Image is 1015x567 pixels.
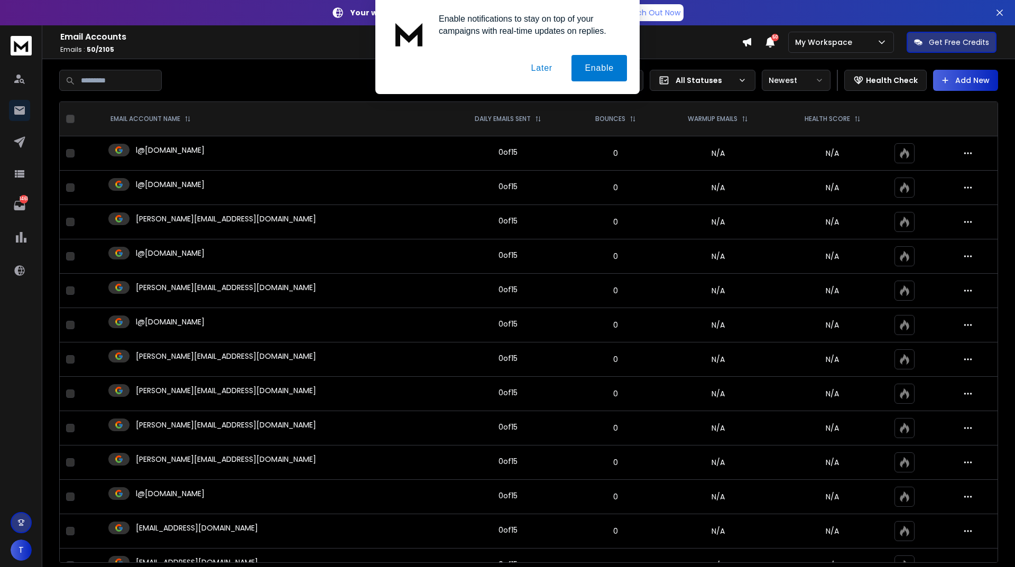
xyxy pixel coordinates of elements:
[518,55,565,81] button: Later
[136,213,316,224] p: [PERSON_NAME][EMAIL_ADDRESS][DOMAIN_NAME]
[578,526,653,536] p: 0
[578,148,653,159] p: 0
[578,423,653,433] p: 0
[578,182,653,193] p: 0
[783,388,882,399] p: N/A
[499,284,518,295] div: 0 of 15
[659,342,777,377] td: N/A
[110,115,191,123] div: EMAIL ACCOUNT NAME
[499,216,518,226] div: 0 of 15
[136,282,316,293] p: [PERSON_NAME][EMAIL_ADDRESS][DOMAIN_NAME]
[659,514,777,549] td: N/A
[578,285,653,296] p: 0
[783,491,882,502] p: N/A
[430,13,627,37] div: Enable notifications to stay on top of your campaigns with real-time updates on replies.
[20,195,28,203] p: 1461
[659,171,777,205] td: N/A
[499,387,518,398] div: 0 of 15
[783,457,882,468] p: N/A
[783,217,882,227] p: N/A
[659,480,777,514] td: N/A
[136,248,205,258] p: l@[DOMAIN_NAME]
[136,488,205,499] p: l@[DOMAIN_NAME]
[659,205,777,239] td: N/A
[783,526,882,536] p: N/A
[136,145,205,155] p: l@[DOMAIN_NAME]
[499,490,518,501] div: 0 of 15
[659,445,777,480] td: N/A
[136,179,205,190] p: l@[DOMAIN_NAME]
[659,239,777,274] td: N/A
[499,353,518,364] div: 0 of 15
[388,13,430,55] img: notification icon
[499,181,518,192] div: 0 of 15
[783,354,882,365] p: N/A
[475,115,531,123] p: DAILY EMAILS SENT
[659,136,777,171] td: N/A
[783,182,882,193] p: N/A
[136,351,316,361] p: [PERSON_NAME][EMAIL_ADDRESS][DOMAIN_NAME]
[805,115,850,123] p: HEALTH SCORE
[578,354,653,365] p: 0
[783,320,882,330] p: N/A
[578,457,653,468] p: 0
[136,454,316,464] p: [PERSON_NAME][EMAIL_ADDRESS][DOMAIN_NAME]
[578,217,653,227] p: 0
[136,317,205,327] p: l@[DOMAIN_NAME]
[688,115,737,123] p: WARMUP EMAILS
[783,285,882,296] p: N/A
[578,320,653,330] p: 0
[659,411,777,445] td: N/A
[499,456,518,467] div: 0 of 15
[659,377,777,411] td: N/A
[578,251,653,262] p: 0
[571,55,627,81] button: Enable
[659,308,777,342] td: N/A
[578,388,653,399] p: 0
[499,319,518,329] div: 0 of 15
[11,540,32,561] button: T
[136,420,316,430] p: [PERSON_NAME][EMAIL_ADDRESS][DOMAIN_NAME]
[499,147,518,157] div: 0 of 15
[595,115,625,123] p: BOUNCES
[783,423,882,433] p: N/A
[659,274,777,308] td: N/A
[136,385,316,396] p: [PERSON_NAME][EMAIL_ADDRESS][DOMAIN_NAME]
[499,422,518,432] div: 0 of 15
[578,491,653,502] p: 0
[783,251,882,262] p: N/A
[499,525,518,535] div: 0 of 15
[136,523,258,533] p: [EMAIL_ADDRESS][DOMAIN_NAME]
[9,195,30,216] a: 1461
[783,148,882,159] p: N/A
[499,250,518,261] div: 0 of 15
